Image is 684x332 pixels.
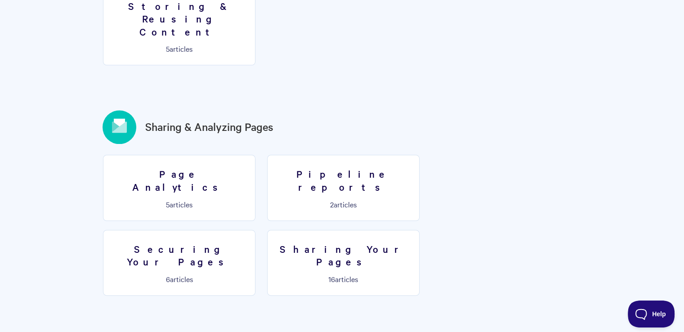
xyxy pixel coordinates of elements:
h3: Pipeline reports [273,167,414,193]
span: 5 [166,199,170,209]
a: Sharing & Analyzing Pages [145,119,273,135]
a: Pipeline reports 2articles [267,155,420,220]
a: Sharing Your Pages 16articles [267,230,420,296]
a: Securing Your Pages 6articles [103,230,255,296]
h3: Page Analytics [109,167,250,193]
a: Page Analytics 5articles [103,155,255,220]
iframe: Toggle Customer Support [628,301,675,328]
span: 16 [328,274,335,284]
p: articles [109,275,250,283]
h3: Sharing Your Pages [273,242,414,268]
p: articles [109,200,250,208]
p: articles [109,45,250,53]
p: articles [273,200,414,208]
span: 2 [330,199,334,209]
span: 6 [166,274,170,284]
p: articles [273,275,414,283]
span: 5 [166,44,170,54]
h3: Securing Your Pages [109,242,250,268]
